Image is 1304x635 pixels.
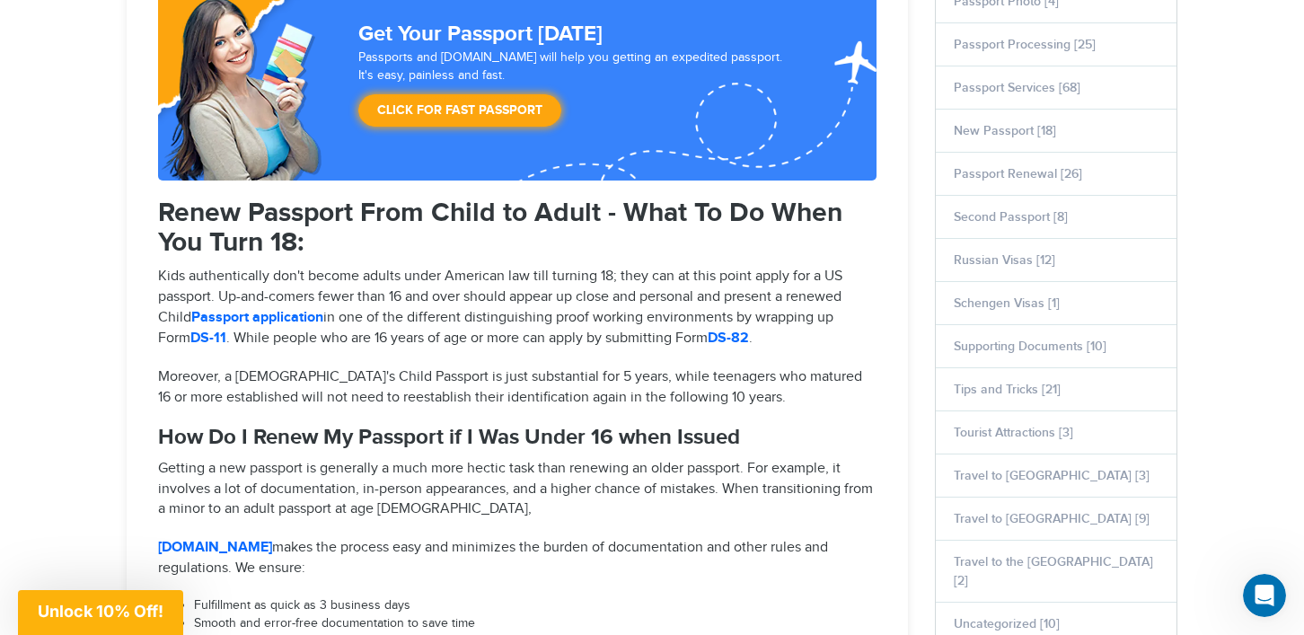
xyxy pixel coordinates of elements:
a: Passport application [191,309,323,326]
div: Passports and [DOMAIN_NAME] will help you getting an expedited passport. It's easy, painless and ... [351,49,799,136]
iframe: Intercom live chat [1243,574,1286,617]
strong: Renew Passport From Child to Adult - What To Do When You Turn 18: [158,197,842,259]
a: Uncategorized [10] [954,616,1060,631]
a: Passport Renewal [26] [954,166,1082,181]
a: Passport Services [68] [954,80,1080,95]
a: Tourist Attractions [3] [954,425,1073,440]
span: Unlock 10% Off! [38,602,163,621]
a: [DOMAIN_NAME] [158,539,272,556]
strong: How Do I Renew My Passport if I Was Under 16 when Issued [158,424,740,450]
li: Fulfillment as quick as 3 business days [194,597,877,615]
a: New Passport [18] [954,123,1056,138]
a: Second Passport [8] [954,209,1068,225]
strong: Get Your Passport [DATE] [358,21,603,47]
a: Travel to [GEOGRAPHIC_DATA] [9] [954,511,1150,526]
a: DS-82 [708,330,749,347]
li: Smooth and error-free documentation to save time [194,615,877,633]
p: Getting a new passport is generally a much more hectic task than renewing an older passport. For ... [158,459,877,521]
a: Travel to [GEOGRAPHIC_DATA] [3] [954,468,1150,483]
a: Travel to the [GEOGRAPHIC_DATA] [2] [954,554,1153,588]
a: Passport Processing [25] [954,37,1096,52]
a: DS-11 [190,330,226,347]
a: Click for Fast Passport [358,94,561,127]
p: makes the process easy and minimizes the burden of documentation and other rules and regulations.... [158,538,877,579]
a: Schengen Visas [1] [954,295,1060,311]
a: Supporting Documents [10] [954,339,1106,354]
p: Moreover, a [DEMOGRAPHIC_DATA]'s Child Passport is just substantial for 5 years, while teenagers ... [158,367,877,409]
div: Unlock 10% Off! [18,590,183,635]
a: Russian Visas [12] [954,252,1055,268]
p: Kids authentically don't become adults under American law till turning 18; they can at this point... [158,267,877,348]
a: Tips and Tricks [21] [954,382,1061,397]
